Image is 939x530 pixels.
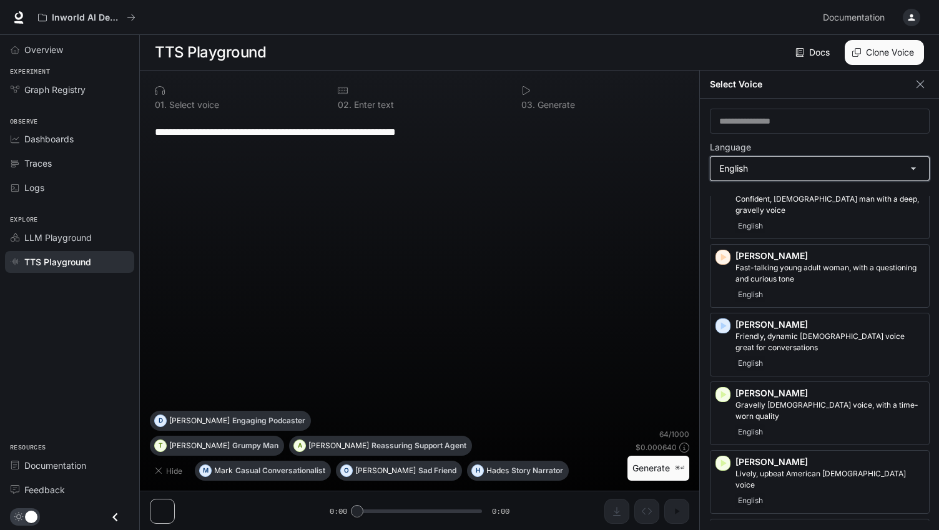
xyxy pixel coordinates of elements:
p: [PERSON_NAME] [355,467,416,474]
p: Generate [535,101,575,109]
a: LLM Playground [5,227,134,248]
p: [PERSON_NAME] [735,456,924,468]
span: Dark mode toggle [25,509,37,523]
a: Dashboards [5,128,134,150]
button: HHadesStory Narrator [467,461,569,481]
span: English [735,356,765,371]
p: $ 0.000640 [636,442,677,453]
button: Close drawer [101,504,129,530]
span: Traces [24,157,52,170]
p: Mark [214,467,233,474]
span: English [735,493,765,508]
p: [PERSON_NAME] [308,442,369,449]
p: Engaging Podcaster [232,417,305,424]
span: LLM Playground [24,231,92,244]
a: Documentation [5,454,134,476]
p: Select voice [167,101,219,109]
p: Hades [486,467,509,474]
p: [PERSON_NAME] [735,318,924,331]
div: A [294,436,305,456]
div: English [710,157,929,180]
div: O [341,461,352,481]
span: English [735,218,765,233]
p: Grumpy Man [232,442,278,449]
div: M [200,461,211,481]
div: D [155,411,166,431]
a: Documentation [818,5,894,30]
a: Logs [5,177,134,199]
a: Graph Registry [5,79,134,101]
p: Reassuring Support Agent [371,442,466,449]
button: A[PERSON_NAME]Reassuring Support Agent [289,436,472,456]
p: Language [710,143,751,152]
button: O[PERSON_NAME]Sad Friend [336,461,462,481]
p: [PERSON_NAME] [169,442,230,449]
a: Overview [5,39,134,61]
p: Inworld AI Demos [52,12,122,23]
button: Generate⌘⏎ [627,456,689,481]
p: [PERSON_NAME] [169,417,230,424]
button: Clone Voice [845,40,924,65]
span: Feedback [24,483,65,496]
a: Feedback [5,479,134,501]
a: TTS Playground [5,251,134,273]
h1: TTS Playground [155,40,266,65]
button: All workspaces [32,5,141,30]
p: Fast-talking young adult woman, with a questioning and curious tone [735,262,924,285]
p: Confident, British man with a deep, gravelly voice [735,194,924,216]
p: Sad Friend [418,467,456,474]
p: [PERSON_NAME] [735,250,924,262]
span: Logs [24,181,44,194]
div: H [472,461,483,481]
button: MMarkCasual Conversationalist [195,461,331,481]
button: T[PERSON_NAME]Grumpy Man [150,436,284,456]
span: Documentation [823,10,885,26]
p: Casual Conversationalist [235,467,325,474]
p: [PERSON_NAME] [735,387,924,400]
p: Friendly, dynamic male voice great for conversations [735,331,924,353]
p: Enter text [352,101,394,109]
p: Story Narrator [511,467,563,474]
span: Overview [24,43,63,56]
a: Traces [5,152,134,174]
span: Documentation [24,459,86,472]
button: D[PERSON_NAME]Engaging Podcaster [150,411,311,431]
p: 0 2 . [338,101,352,109]
p: ⌘⏎ [675,464,684,472]
p: Lively, upbeat American male voice [735,468,924,491]
div: T [155,436,166,456]
p: 0 3 . [521,101,535,109]
button: Hide [150,461,190,481]
span: Graph Registry [24,83,86,96]
span: Dashboards [24,132,74,145]
span: English [735,424,765,439]
a: Docs [793,40,835,65]
p: 64 / 1000 [659,429,689,439]
span: English [735,287,765,302]
p: 0 1 . [155,101,167,109]
span: TTS Playground [24,255,91,268]
p: Gravelly male voice, with a time-worn quality [735,400,924,422]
